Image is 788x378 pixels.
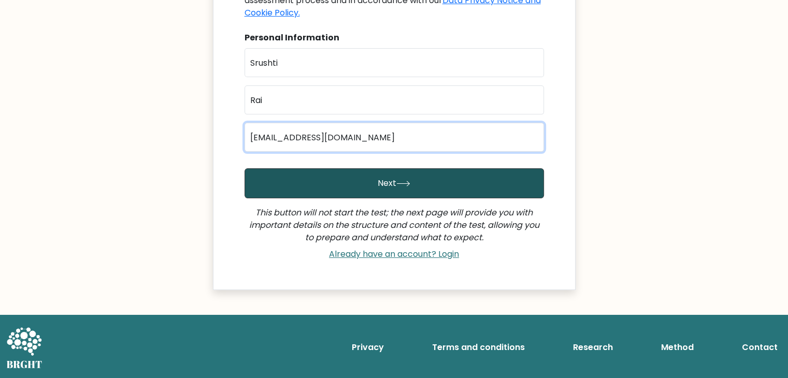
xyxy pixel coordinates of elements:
[657,337,698,358] a: Method
[245,123,544,152] input: Email
[738,337,782,358] a: Contact
[245,168,544,198] button: Next
[249,207,539,243] i: This button will not start the test; the next page will provide you with important details on the...
[428,337,529,358] a: Terms and conditions
[245,85,544,114] input: Last name
[348,337,388,358] a: Privacy
[245,48,544,77] input: First name
[569,337,617,358] a: Research
[245,32,544,44] div: Personal Information
[325,248,463,260] a: Already have an account? Login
